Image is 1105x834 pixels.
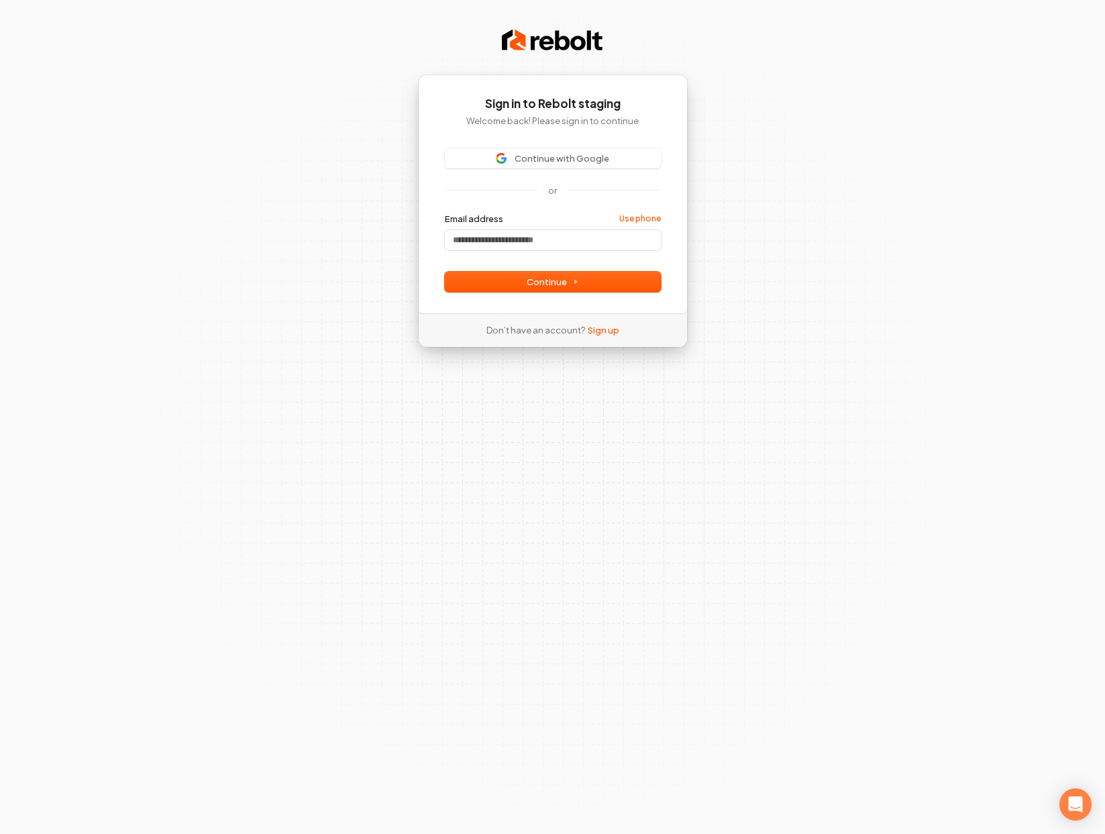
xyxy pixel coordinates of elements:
[1059,788,1092,821] div: Open Intercom Messenger
[527,276,579,288] span: Continue
[619,213,661,224] a: Use phone
[502,27,602,54] img: Rebolt Logo
[548,185,557,197] p: or
[588,324,619,336] a: Sign up
[445,96,661,112] h1: Sign in to Rebolt staging
[515,152,609,164] span: Continue with Google
[445,272,661,292] button: Continue
[486,324,585,336] span: Don’t have an account?
[445,148,661,168] button: Sign in with GoogleContinue with Google
[445,213,503,225] label: Email address
[445,115,661,127] p: Welcome back! Please sign in to continue
[496,153,507,164] img: Sign in with Google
